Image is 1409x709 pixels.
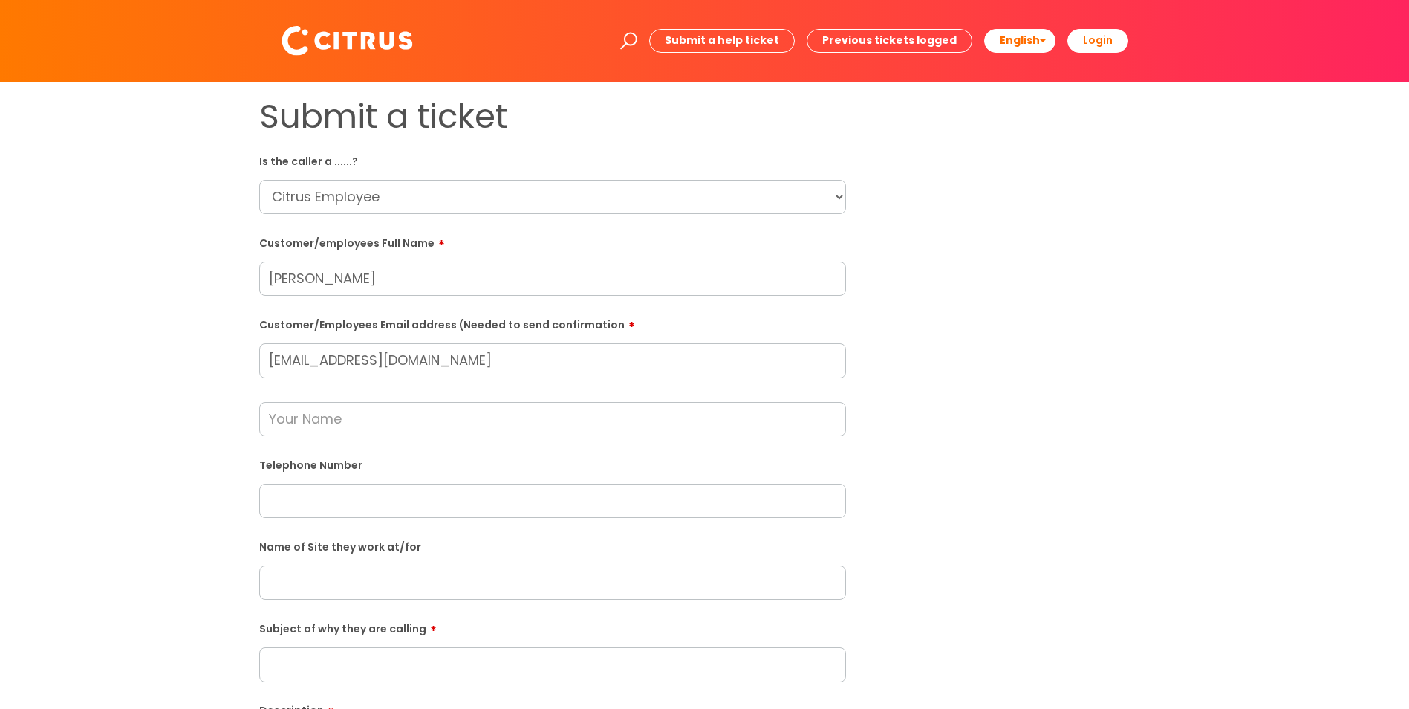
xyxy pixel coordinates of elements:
label: Name of Site they work at/for [259,538,846,554]
input: Your Name [259,402,846,436]
a: Login [1067,29,1128,52]
a: Submit a help ticket [649,29,795,52]
span: English [1000,33,1040,48]
label: Telephone Number [259,456,846,472]
label: Customer/employees Full Name [259,232,846,250]
a: Previous tickets logged [807,29,972,52]
input: Email [259,343,846,378]
b: Login [1083,33,1113,48]
label: Is the caller a ......? [259,152,846,168]
label: Subject of why they are calling [259,618,846,635]
label: Customer/Employees Email address (Needed to send confirmation [259,314,846,331]
h1: Submit a ticket [259,97,846,137]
